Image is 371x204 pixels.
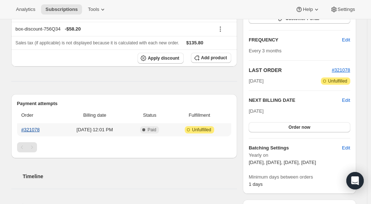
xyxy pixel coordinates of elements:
[21,127,40,132] a: #321078
[62,126,127,133] span: [DATE] · 12:01 PM
[65,25,81,33] span: - $58.20
[303,7,313,12] span: Help
[342,144,350,152] span: Edit
[172,112,227,119] span: Fulfillment
[249,77,264,85] span: [DATE]
[289,124,310,130] span: Order now
[186,40,203,45] span: $135.80
[132,112,167,119] span: Status
[191,53,231,63] button: Add product
[342,36,350,44] span: Edit
[249,36,342,44] h2: FREQUENCY
[338,34,354,46] button: Edit
[249,144,342,152] h6: Batching Settings
[148,55,179,61] span: Apply discount
[249,108,264,114] span: [DATE]
[16,7,35,12] span: Analytics
[249,181,262,187] span: 1 days
[249,160,316,165] span: [DATE], [DATE], [DATE], [DATE]
[346,172,364,189] div: Open Intercom Messenger
[45,7,78,12] span: Subscriptions
[201,55,227,61] span: Add product
[17,100,232,107] h2: Payment attempts
[192,127,211,133] span: Unfulfilled
[332,67,350,73] a: #321078
[249,67,332,74] h2: LAST ORDER
[16,40,179,45] span: Sales tax (if applicable) is not displayed because it is calculated with each new order.
[291,4,324,15] button: Help
[12,4,40,15] button: Analytics
[249,152,350,159] span: Yearly on
[249,173,350,181] span: Minimum days between orders
[338,7,355,12] span: Settings
[249,122,350,132] button: Order now
[62,112,127,119] span: Billing date
[147,127,156,133] span: Paid
[342,97,350,104] button: Edit
[332,67,350,74] button: #321078
[17,107,60,123] th: Order
[326,4,359,15] button: Settings
[249,97,342,104] h2: NEXT BILLING DATE
[83,4,111,15] button: Tools
[249,48,281,53] span: Every 3 months
[17,142,232,152] nav: Pagination
[16,25,211,33] div: box-discount-756Q34
[138,53,184,64] button: Apply discount
[88,7,99,12] span: Tools
[338,142,354,154] button: Edit
[328,78,347,84] span: Unfulfilled
[41,4,82,15] button: Subscriptions
[23,173,237,180] h2: Timeline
